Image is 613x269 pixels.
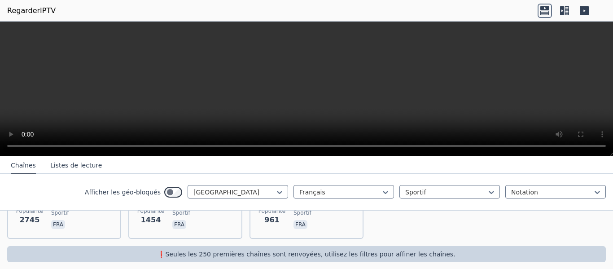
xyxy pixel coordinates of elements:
font: ❗️Seules les 250 premières chaînes sont renvoyées, utilisez les filtres pour affiner les chaînes. [158,251,455,258]
font: 1454 [141,216,161,224]
font: sportif [172,210,190,216]
font: sportif [293,210,311,216]
font: 2745 [20,216,40,224]
font: Popularité [137,208,164,214]
font: Afficher les géo-bloqués [85,189,161,196]
font: 961 [264,216,279,224]
font: Chaînes [11,162,36,169]
font: Popularité [16,208,43,214]
font: Listes de lecture [50,162,102,169]
button: Listes de lecture [50,157,102,174]
font: fra [53,221,63,228]
font: fra [295,221,306,228]
button: Chaînes [11,157,36,174]
font: fra [174,221,184,228]
font: Popularité [258,208,285,214]
a: RegarderIPTV [7,5,56,16]
font: sportif [51,210,69,216]
font: RegarderIPTV [7,6,56,15]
